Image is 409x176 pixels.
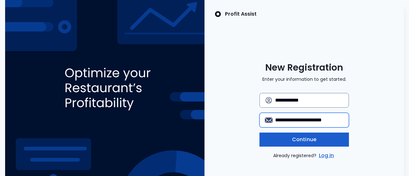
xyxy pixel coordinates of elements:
[292,136,316,143] span: Continue
[262,76,346,83] p: Enter your information to get started.
[318,152,336,159] a: Log in
[259,133,349,147] button: Continue
[215,10,221,18] img: SpotOn Logo
[273,152,336,159] p: Already registered?
[225,10,257,18] p: Profit Assist
[265,62,343,73] span: New Registration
